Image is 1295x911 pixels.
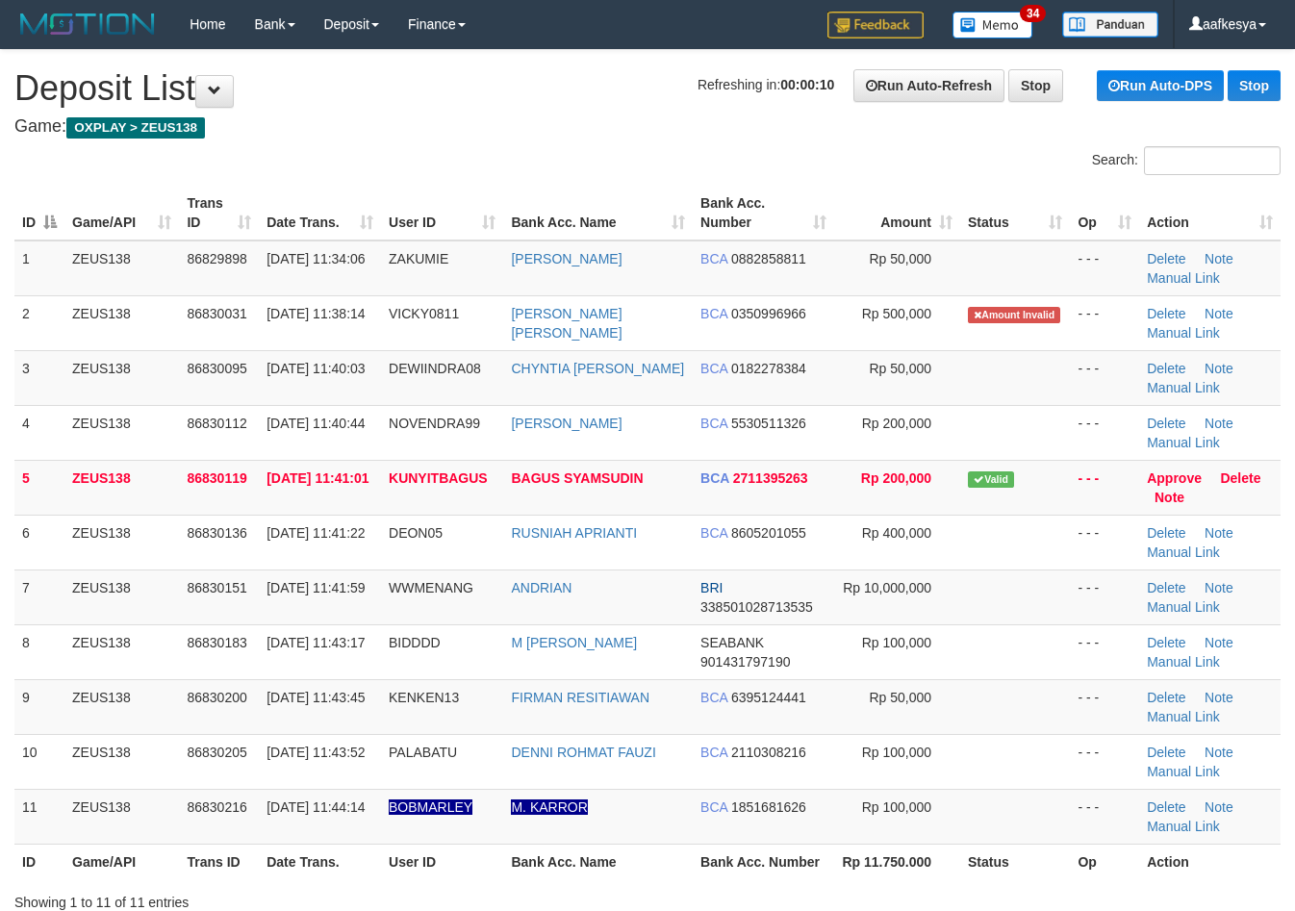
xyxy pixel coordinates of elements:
[259,844,381,879] th: Date Trans.
[731,361,806,376] span: Copy 0182278384 to clipboard
[64,350,179,405] td: ZEUS138
[731,306,806,321] span: Copy 0350996966 to clipboard
[1070,460,1139,515] td: - - -
[834,186,960,240] th: Amount: activate to sort column ascending
[1097,70,1224,101] a: Run Auto-DPS
[503,844,693,879] th: Bank Acc. Name
[187,745,246,760] span: 86830205
[14,679,64,734] td: 9
[700,580,723,595] span: BRI
[1147,470,1202,486] a: Approve
[511,470,643,486] a: BAGUS SYAMSUDIN
[389,416,480,431] span: NOVENDRA99
[1147,306,1185,321] a: Delete
[64,734,179,789] td: ZEUS138
[1147,525,1185,541] a: Delete
[731,416,806,431] span: Copy 5530511326 to clipboard
[14,295,64,350] td: 2
[731,745,806,760] span: Copy 2110308216 to clipboard
[14,117,1281,137] h4: Game:
[267,470,368,486] span: [DATE] 11:41:01
[834,844,960,879] th: Rp 11.750.000
[14,240,64,296] td: 1
[1070,186,1139,240] th: Op: activate to sort column ascending
[1147,380,1220,395] a: Manual Link
[1205,635,1233,650] a: Note
[1147,690,1185,705] a: Delete
[187,251,246,266] span: 86829898
[14,569,64,624] td: 7
[267,580,365,595] span: [DATE] 11:41:59
[1205,525,1233,541] a: Note
[731,799,806,815] span: Copy 1851681626 to clipboard
[381,186,503,240] th: User ID: activate to sort column ascending
[267,635,365,650] span: [DATE] 11:43:17
[14,10,161,38] img: MOTION_logo.png
[700,251,727,266] span: BCA
[64,186,179,240] th: Game/API: activate to sort column ascending
[267,799,365,815] span: [DATE] 11:44:14
[731,690,806,705] span: Copy 6395124441 to clipboard
[780,77,834,92] strong: 00:00:10
[952,12,1033,38] img: Button%20Memo.svg
[700,635,764,650] span: SEABANK
[503,186,693,240] th: Bank Acc. Name: activate to sort column ascending
[1155,490,1184,505] a: Note
[1205,580,1233,595] a: Note
[511,799,587,815] a: M. KARROR
[731,251,806,266] span: Copy 0882858811 to clipboard
[1070,679,1139,734] td: - - -
[511,416,622,431] a: [PERSON_NAME]
[14,460,64,515] td: 5
[389,470,488,486] span: KUNYITBAGUS
[698,77,834,92] span: Refreshing in:
[827,12,924,38] img: Feedback.jpg
[1205,251,1233,266] a: Note
[1147,819,1220,834] a: Manual Link
[1070,734,1139,789] td: - - -
[64,624,179,679] td: ZEUS138
[1070,844,1139,879] th: Op
[1147,635,1185,650] a: Delete
[1147,654,1220,670] a: Manual Link
[1070,405,1139,460] td: - - -
[1147,799,1185,815] a: Delete
[968,307,1060,323] span: Amount is not matched
[700,599,813,615] span: Copy 338501028713535 to clipboard
[1070,569,1139,624] td: - - -
[64,679,179,734] td: ZEUS138
[731,525,806,541] span: Copy 8605201055 to clipboard
[862,525,931,541] span: Rp 400,000
[389,361,481,376] span: DEWIINDRA08
[1205,361,1233,376] a: Note
[267,361,365,376] span: [DATE] 11:40:03
[1147,764,1220,779] a: Manual Link
[64,569,179,624] td: ZEUS138
[1070,624,1139,679] td: - - -
[389,799,472,815] span: Nama rekening ada tanda titik/strip, harap diedit
[66,117,205,139] span: OXPLAY > ZEUS138
[381,844,503,879] th: User ID
[14,734,64,789] td: 10
[14,844,64,879] th: ID
[511,306,622,341] a: [PERSON_NAME] [PERSON_NAME]
[187,416,246,431] span: 86830112
[1205,745,1233,760] a: Note
[14,350,64,405] td: 3
[862,635,931,650] span: Rp 100,000
[511,525,637,541] a: RUSNIAH APRIANTI
[511,580,571,595] a: ANDRIAN
[389,525,443,541] span: DEON05
[869,251,931,266] span: Rp 50,000
[259,186,381,240] th: Date Trans.: activate to sort column ascending
[1228,70,1281,101] a: Stop
[700,690,727,705] span: BCA
[1008,69,1063,102] a: Stop
[1220,470,1260,486] a: Delete
[1205,306,1233,321] a: Note
[1147,325,1220,341] a: Manual Link
[267,525,365,541] span: [DATE] 11:41:22
[1205,690,1233,705] a: Note
[389,635,441,650] span: BIDDDD
[843,580,931,595] span: Rp 10,000,000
